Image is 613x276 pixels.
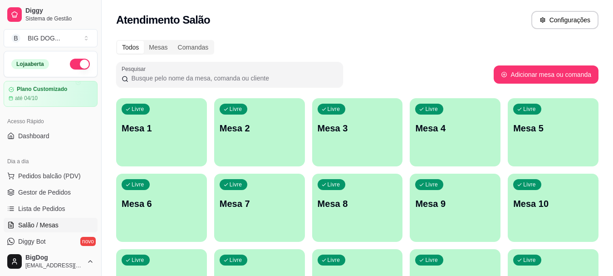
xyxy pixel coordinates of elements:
span: Gestor de Pedidos [18,188,71,197]
button: LivreMesa 2 [214,98,305,166]
span: Dashboard [18,131,49,141]
a: Salão / Mesas [4,218,98,232]
span: Pedidos balcão (PDV) [18,171,81,181]
span: Lista de Pedidos [18,204,65,213]
label: Pesquisar [122,65,149,73]
p: Livre [523,105,536,113]
input: Pesquisar [128,74,338,83]
span: [EMAIL_ADDRESS][DOMAIN_NAME] [25,262,83,269]
p: Mesa 4 [415,122,495,135]
span: Diggy Bot [18,237,46,246]
button: LivreMesa 10 [508,174,598,242]
p: Mesa 7 [220,197,299,210]
p: Livre [425,105,438,113]
p: Mesa 3 [318,122,397,135]
button: LivreMesa 7 [214,174,305,242]
article: até 04/10 [15,95,38,102]
span: Sistema de Gestão [25,15,94,22]
p: Livre [425,256,438,264]
div: Loja aberta [11,59,49,69]
button: Configurações [531,11,598,29]
span: Diggy [25,7,94,15]
div: Comandas [173,41,214,54]
span: BigDog [25,254,83,262]
p: Livre [230,181,242,188]
p: Livre [328,256,340,264]
h2: Atendimento Salão [116,13,210,27]
div: Todos [117,41,144,54]
p: Livre [132,105,144,113]
button: LivreMesa 6 [116,174,207,242]
button: Pedidos balcão (PDV) [4,169,98,183]
p: Livre [328,181,340,188]
div: Dia a dia [4,154,98,169]
p: Mesa 8 [318,197,397,210]
div: BIG DOG ... [28,34,60,43]
button: BigDog[EMAIL_ADDRESS][DOMAIN_NAME] [4,251,98,272]
button: LivreMesa 5 [508,98,598,166]
p: Livre [523,181,536,188]
p: Livre [425,181,438,188]
div: Mesas [144,41,172,54]
p: Mesa 1 [122,122,201,135]
p: Livre [328,105,340,113]
a: Diggy Botnovo [4,234,98,249]
p: Mesa 5 [513,122,593,135]
a: Gestor de Pedidos [4,185,98,200]
a: Plano Customizadoaté 04/10 [4,81,98,107]
p: Mesa 9 [415,197,495,210]
a: DiggySistema de Gestão [4,4,98,25]
p: Mesa 2 [220,122,299,135]
p: Livre [132,256,144,264]
button: LivreMesa 1 [116,98,207,166]
div: Acesso Rápido [4,114,98,129]
p: Mesa 6 [122,197,201,210]
button: Select a team [4,29,98,47]
p: Mesa 10 [513,197,593,210]
article: Plano Customizado [17,86,67,93]
button: LivreMesa 8 [312,174,403,242]
p: Livre [230,256,242,264]
a: Lista de Pedidos [4,201,98,216]
span: B [11,34,20,43]
button: LivreMesa 3 [312,98,403,166]
button: LivreMesa 9 [410,174,500,242]
a: Dashboard [4,129,98,143]
p: Livre [230,105,242,113]
p: Livre [523,256,536,264]
button: Alterar Status [70,59,90,70]
button: Adicionar mesa ou comanda [494,65,598,84]
button: LivreMesa 4 [410,98,500,166]
p: Livre [132,181,144,188]
span: Salão / Mesas [18,221,59,230]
